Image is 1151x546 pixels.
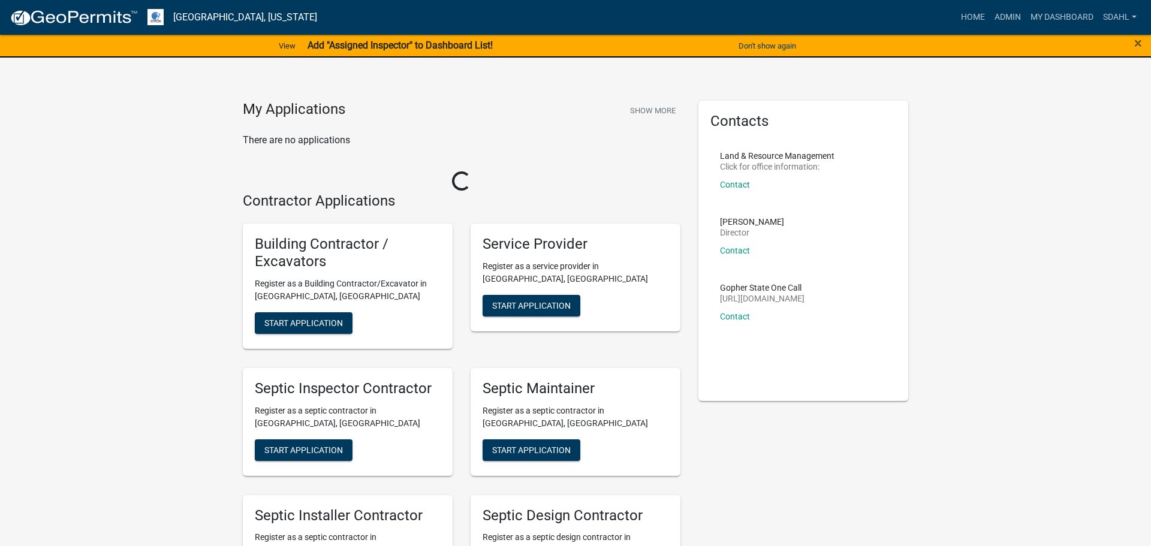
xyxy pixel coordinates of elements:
[243,192,680,210] h4: Contractor Applications
[492,445,571,454] span: Start Application
[255,439,352,461] button: Start Application
[255,236,441,270] h5: Building Contractor / Excavators
[308,40,493,51] strong: Add "Assigned Inspector" to Dashboard List!
[956,6,990,29] a: Home
[483,507,668,524] h5: Septic Design Contractor
[720,283,805,292] p: Gopher State One Call
[255,380,441,397] h5: Septic Inspector Contractor
[274,36,300,56] a: View
[255,312,352,334] button: Start Application
[734,36,801,56] button: Don't show again
[720,162,834,171] p: Click for office information:
[710,113,896,130] h5: Contacts
[1026,6,1098,29] a: My Dashboard
[720,180,750,189] a: Contact
[243,133,680,147] p: There are no applications
[990,6,1026,29] a: Admin
[625,101,680,120] button: Show More
[147,9,164,25] img: Otter Tail County, Minnesota
[1134,36,1142,50] button: Close
[483,236,668,253] h5: Service Provider
[1134,35,1142,52] span: ×
[264,445,343,454] span: Start Application
[264,318,343,327] span: Start Application
[483,260,668,285] p: Register as a service provider in [GEOGRAPHIC_DATA], [GEOGRAPHIC_DATA]
[483,380,668,397] h5: Septic Maintainer
[720,246,750,255] a: Contact
[720,312,750,321] a: Contact
[720,152,834,160] p: Land & Resource Management
[483,439,580,461] button: Start Application
[255,507,441,524] h5: Septic Installer Contractor
[1098,6,1141,29] a: sdahl
[255,277,441,303] p: Register as a Building Contractor/Excavator in [GEOGRAPHIC_DATA], [GEOGRAPHIC_DATA]
[483,295,580,316] button: Start Application
[720,218,784,226] p: [PERSON_NAME]
[173,7,317,28] a: [GEOGRAPHIC_DATA], [US_STATE]
[492,301,571,310] span: Start Application
[255,405,441,430] p: Register as a septic contractor in [GEOGRAPHIC_DATA], [GEOGRAPHIC_DATA]
[720,228,784,237] p: Director
[720,294,805,303] p: [URL][DOMAIN_NAME]
[243,101,345,119] h4: My Applications
[483,405,668,430] p: Register as a septic contractor in [GEOGRAPHIC_DATA], [GEOGRAPHIC_DATA]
